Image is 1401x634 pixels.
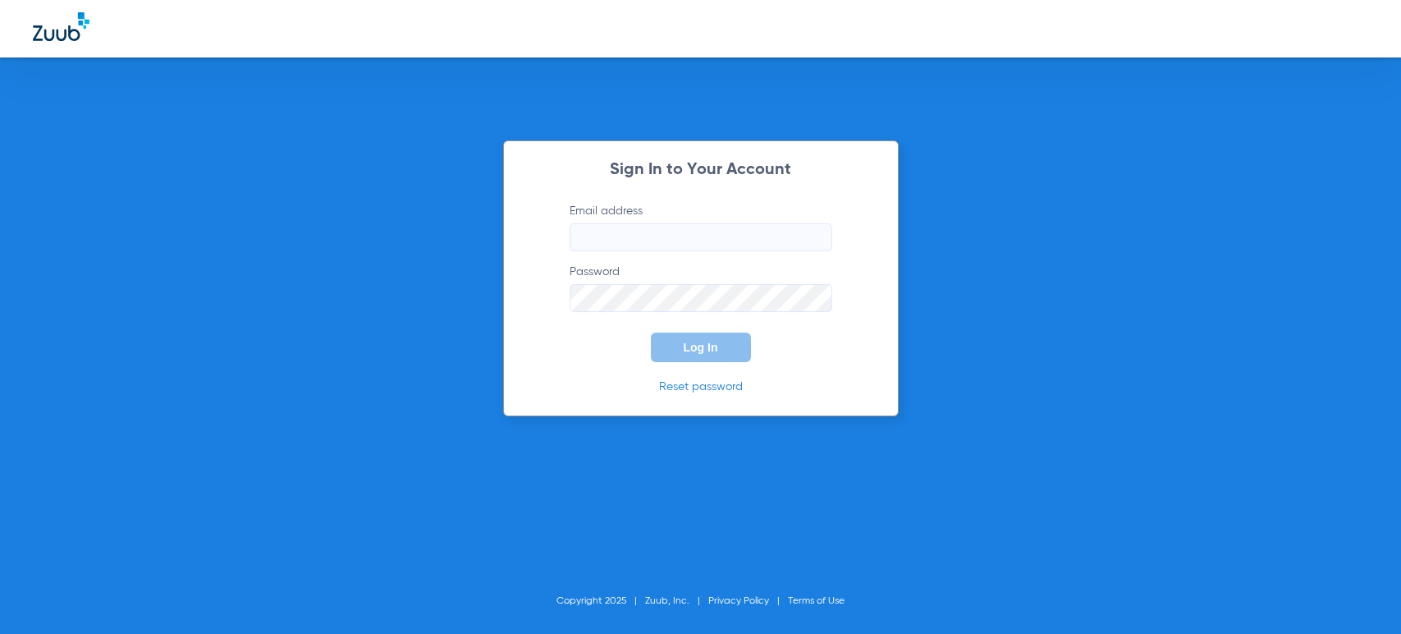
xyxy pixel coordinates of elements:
a: Terms of Use [788,596,845,606]
li: Copyright 2025 [556,593,645,609]
a: Privacy Policy [708,596,769,606]
label: Password [570,264,832,312]
li: Zuub, Inc. [645,593,708,609]
span: Log In [684,341,718,354]
input: Email address [570,223,832,251]
h2: Sign In to Your Account [545,162,857,178]
a: Reset password [659,381,743,393]
img: Zuub Logo [33,12,89,41]
button: Log In [651,333,751,362]
input: Password [570,284,832,312]
label: Email address [570,203,832,251]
